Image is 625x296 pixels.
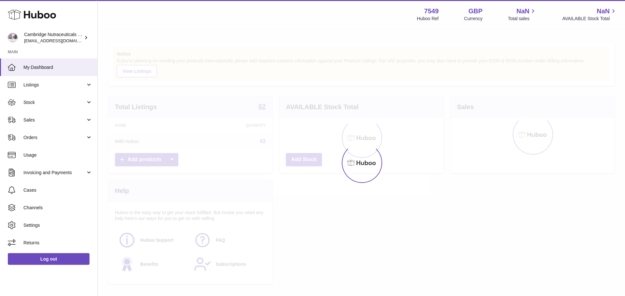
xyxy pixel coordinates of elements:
[424,7,439,16] strong: 7549
[508,7,537,22] a: NaN Total sales
[562,7,617,22] a: NaN AVAILABLE Stock Total
[8,253,90,265] a: Log out
[468,7,482,16] strong: GBP
[23,99,86,106] span: Stock
[23,222,92,228] span: Settings
[24,32,83,44] div: Cambridge Nutraceuticals Ltd
[516,7,529,16] span: NaN
[23,135,86,141] span: Orders
[562,16,617,22] span: AVAILABLE Stock Total
[23,117,86,123] span: Sales
[23,64,92,71] span: My Dashboard
[417,16,439,22] div: Huboo Ref
[508,16,537,22] span: Total sales
[24,38,96,43] span: [EMAIL_ADDRESS][DOMAIN_NAME]
[23,187,92,193] span: Cases
[8,33,18,43] img: internalAdmin-7549@internal.huboo.com
[23,170,86,176] span: Invoicing and Payments
[23,152,92,158] span: Usage
[23,205,92,211] span: Channels
[597,7,610,16] span: NaN
[464,16,483,22] div: Currency
[23,240,92,246] span: Returns
[23,82,86,88] span: Listings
